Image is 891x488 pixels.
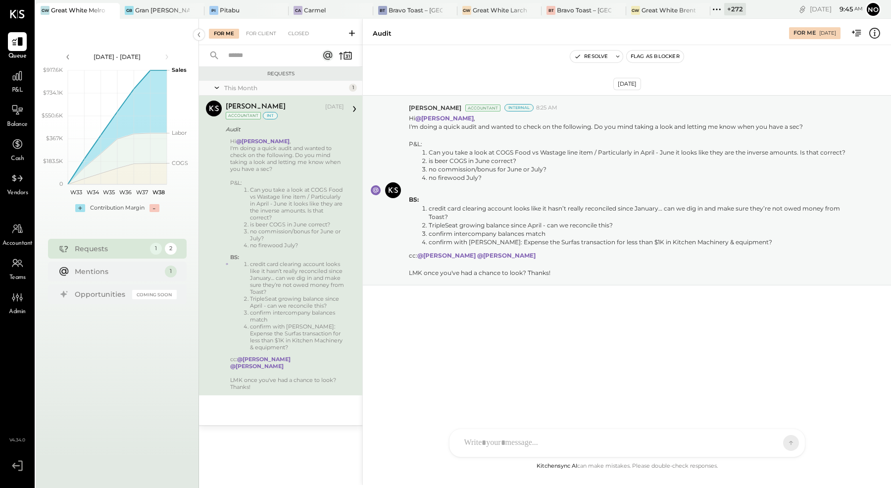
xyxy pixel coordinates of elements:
div: Gran [PERSON_NAME] (New) [135,6,189,14]
li: TripleSeat growing balance since April - can we reconcile this? [250,295,344,309]
div: 2 [165,243,177,255]
div: GW [631,6,640,15]
div: Great White Melrose [51,6,105,14]
text: 0 [59,180,63,187]
li: no firewood July? [429,173,859,182]
li: is beer COGS in June correct? [429,157,859,165]
div: LMK once you've had a chance to look? Thanks! [409,269,859,277]
li: confirm intercompany balances match [429,229,859,238]
text: $183.5K [43,158,63,164]
text: W37 [136,189,148,196]
li: no commission/bonus for June or July? [429,165,859,173]
b: BS: [230,254,239,261]
li: credit card clearing account looks like it hasn’t really reconciled since January… can we dig in ... [429,204,859,221]
a: P&L [0,66,34,95]
text: W36 [119,189,132,196]
div: Hi , [230,138,344,390]
div: This Month [224,84,346,92]
div: Internal [504,104,534,111]
div: GB [125,6,134,15]
button: Resolve [570,51,612,62]
button: Flag as Blocker [627,51,684,62]
a: Admin [0,288,34,317]
div: Requests [204,70,357,77]
span: [PERSON_NAME] [409,104,461,112]
li: confirm with [PERSON_NAME]: Expense the Surfas transaction for less than $1K in Kitchen Machinery... [250,323,344,351]
div: - [149,204,159,212]
div: 1 [349,84,357,92]
div: Great White Larchmont [473,6,527,14]
div: I'm doing a quick audit and wanted to check on the following. Do you mind taking a look and letti... [409,122,859,131]
div: 1 [165,266,177,277]
div: [DATE] - [DATE] [75,53,159,61]
div: Accountant [465,105,500,111]
text: $734.1K [43,89,63,96]
text: W34 [86,189,99,196]
a: Queue [0,32,34,61]
div: Bravo Toast – [GEOGRAPHIC_DATA] [389,6,443,14]
li: Can you take a look at COGS Food vs Wastage line item / Particularly in April - June it looks lik... [429,148,859,157]
li: confirm intercompany balances match [250,309,344,323]
div: + 272 [724,3,746,15]
p: Hi , [409,114,859,277]
div: Ca [294,6,302,15]
div: BT [546,6,555,15]
text: Labor [172,129,187,136]
strong: @[PERSON_NAME] [417,252,476,259]
div: Closed [283,29,314,39]
span: Vendors [7,189,28,198]
button: No [865,1,881,17]
strong: @[PERSON_NAME] [415,114,474,122]
a: Accountant [0,219,34,248]
div: For Me [209,29,239,39]
div: Accountant [226,112,261,119]
div: [DATE] [819,30,836,37]
li: confirm with [PERSON_NAME]: Expense the Surfas transaction for less than $1K in Kitchen Machinery... [429,238,859,246]
div: I'm doing a quick audit and wanted to check on the following. Do you mind taking a look and letti... [230,145,344,172]
strong: @[PERSON_NAME] [237,356,291,363]
div: + [75,204,85,212]
div: Coming Soon [132,290,177,299]
a: Balance [0,101,34,129]
li: no firewood July? [250,242,344,249]
div: Opportunities [75,289,127,299]
text: $917.6K [43,66,63,73]
div: [DATE] [325,103,344,111]
text: $367K [46,135,63,142]
span: 8:25 AM [536,104,557,112]
div: For Me [793,29,816,37]
span: P&L [12,86,23,95]
div: cc: [409,251,859,260]
div: copy link [797,4,807,14]
strong: @[PERSON_NAME] [477,252,536,259]
div: Pitabu [220,6,240,14]
div: [DATE] [613,78,641,90]
span: Balance [7,120,28,129]
li: credit card clearing account looks like it hasn’t really reconciled since January… can we dig in ... [250,261,344,295]
div: Bravo Toast – [GEOGRAPHIC_DATA] [557,6,611,14]
div: For Client [241,29,281,39]
div: int [263,112,278,119]
div: LMK once you've had a chance to look? Thanks! [230,377,344,390]
div: cc: [230,356,344,370]
b: BS: [409,196,419,203]
span: Teams [9,273,26,282]
span: Cash [11,155,24,163]
text: W38 [152,189,164,196]
text: Sales [172,66,187,73]
div: Requests [75,244,145,254]
div: [PERSON_NAME] [226,102,286,112]
div: [DATE] [810,4,863,14]
span: Admin [9,308,26,317]
div: P&L: [409,140,859,260]
li: no commission/bonus for June or July? [250,228,344,242]
text: W33 [70,189,82,196]
li: is beer COGS in June correct? [250,221,344,228]
div: P&L: [230,179,344,370]
span: Queue [8,52,27,61]
div: Audit [373,29,392,38]
strong: @[PERSON_NAME] [230,363,284,370]
li: Can you take a look at COGS Food vs Wastage line item / Particularly in April - June it looks lik... [250,186,344,221]
div: Contribution Margin [90,204,145,212]
div: Great White Brentwood [642,6,695,14]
